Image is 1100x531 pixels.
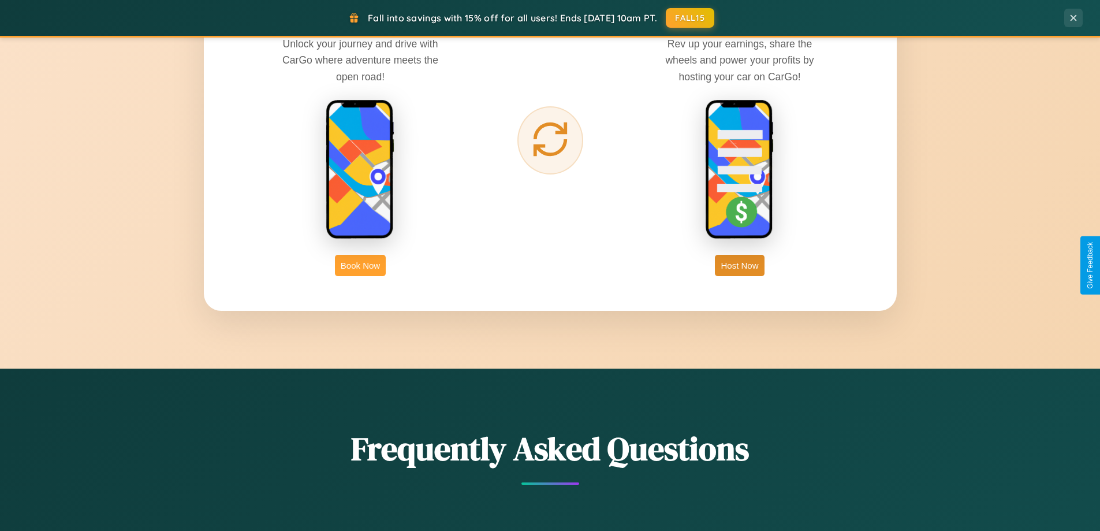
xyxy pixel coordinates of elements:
button: Book Now [335,255,386,276]
div: Give Feedback [1086,242,1094,289]
img: rent phone [326,99,395,240]
button: FALL15 [666,8,714,28]
button: Host Now [715,255,764,276]
img: host phone [705,99,774,240]
p: Rev up your earnings, share the wheels and power your profits by hosting your car on CarGo! [653,36,826,84]
h2: Frequently Asked Questions [204,426,897,471]
p: Unlock your journey and drive with CarGo where adventure meets the open road! [274,36,447,84]
span: Fall into savings with 15% off for all users! Ends [DATE] 10am PT. [368,12,657,24]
